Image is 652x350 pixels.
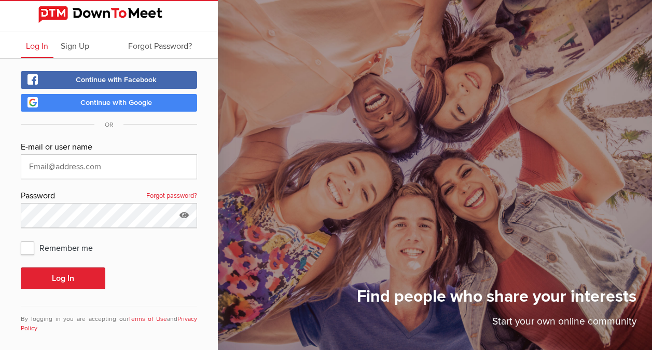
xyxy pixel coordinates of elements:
p: Start your own online community [357,314,636,334]
div: By logging in you are accepting our and [21,306,197,333]
span: Remember me [21,238,103,257]
a: Terms of Use [128,315,168,323]
a: Continue with Facebook [21,71,197,89]
h1: Find people who share your interests [357,286,636,314]
span: Continue with Google [80,98,152,107]
a: Sign Up [56,32,94,58]
span: Continue with Facebook [76,75,157,84]
div: E-mail or user name [21,141,197,154]
img: DownToMeet [38,6,179,23]
span: Log In [26,41,48,51]
span: OR [94,121,123,129]
button: Log In [21,267,105,289]
div: Password [21,190,197,203]
input: Email@address.com [21,154,197,179]
a: Log In [21,32,53,58]
a: Continue with Google [21,94,197,112]
a: Forgot Password? [123,32,197,58]
span: Forgot Password? [128,41,192,51]
a: Forgot password? [146,190,197,203]
span: Sign Up [61,41,89,51]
